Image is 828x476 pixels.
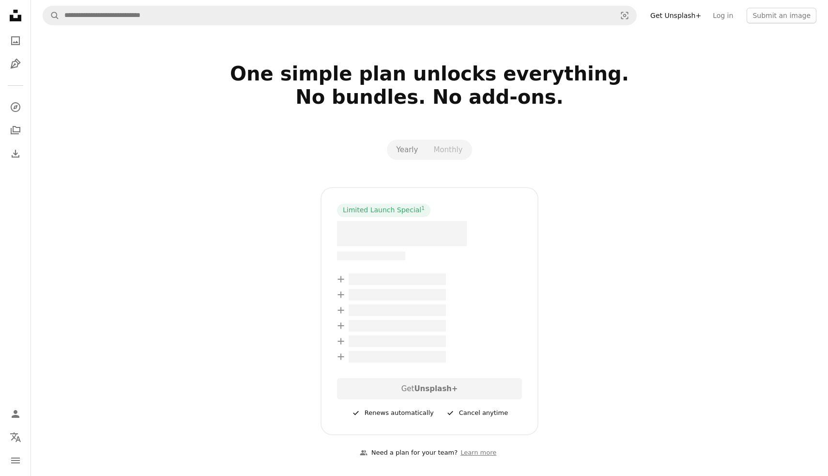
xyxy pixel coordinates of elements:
[6,428,25,447] button: Language
[43,6,637,25] form: Find visuals sitewide
[360,448,458,458] div: Need a plan for your team?
[337,204,430,217] div: Limited Launch Special
[6,97,25,117] a: Explore
[389,142,426,158] button: Yearly
[445,407,508,419] div: Cancel anytime
[349,320,446,332] span: – –––– –––– ––– ––– –––– ––––
[337,378,522,399] div: Get
[6,54,25,74] a: Illustrations
[613,6,636,25] button: Visual search
[426,142,470,158] button: Monthly
[6,121,25,140] a: Collections
[747,8,816,23] button: Submit an image
[6,404,25,424] a: Log in / Sign up
[6,451,25,470] button: Menu
[414,384,458,393] strong: Unsplash+
[458,445,499,461] a: Learn more
[644,8,707,23] a: Get Unsplash+
[349,335,446,347] span: – –––– –––– ––– ––– –––– ––––
[349,304,446,316] span: – –––– –––– ––– ––– –––– ––––
[421,205,425,211] sup: 1
[349,289,446,301] span: – –––– –––– ––– ––– –––– ––––
[6,31,25,50] a: Photos
[419,206,427,215] a: 1
[118,62,741,132] h2: One simple plan unlocks everything. No bundles. No add-ons.
[349,351,446,363] span: – –––– –––– ––– ––– –––– ––––
[6,6,25,27] a: Home — Unsplash
[6,144,25,163] a: Download History
[351,407,434,419] div: Renews automatically
[43,6,60,25] button: Search Unsplash
[337,252,405,260] span: –– –––– –––– –––– ––
[337,221,467,246] span: – –––– ––––.
[707,8,739,23] a: Log in
[349,273,446,285] span: – –––– –––– ––– ––– –––– ––––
